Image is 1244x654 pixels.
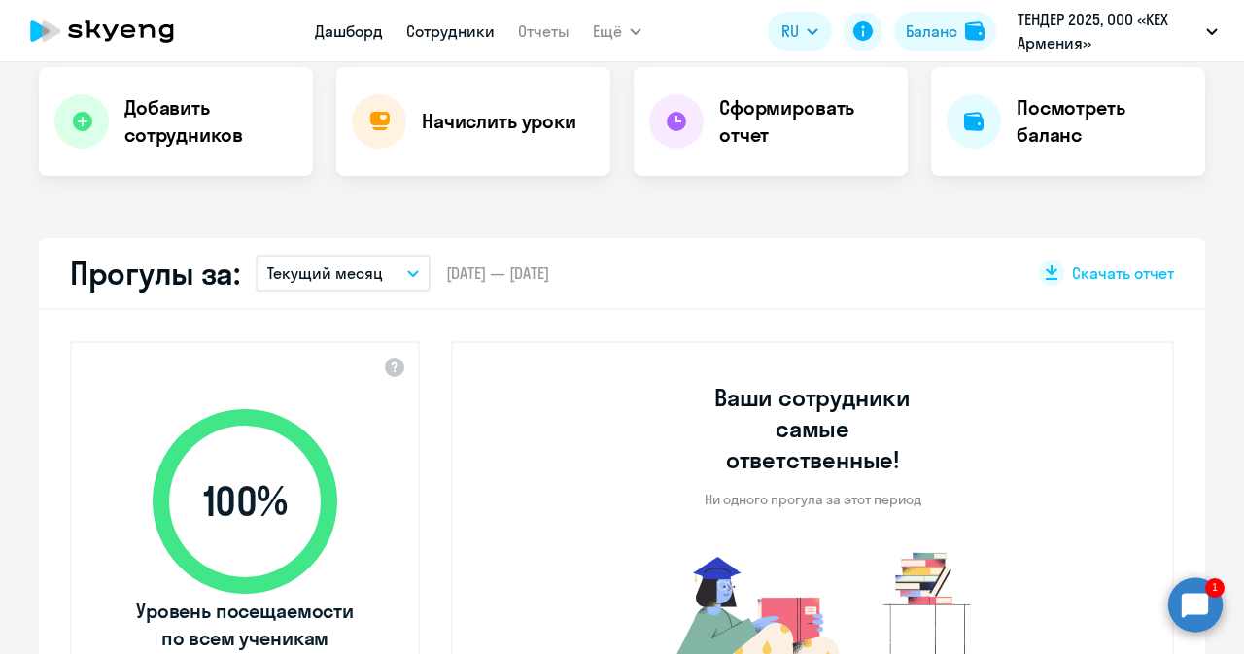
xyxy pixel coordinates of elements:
p: Ни одного прогула за этот период [705,491,921,508]
span: [DATE] — [DATE] [446,262,549,284]
h4: Посмотреть баланс [1017,94,1190,149]
h3: Ваши сотрудники самые ответственные! [688,382,938,475]
h4: Добавить сотрудников [124,94,297,149]
span: RU [781,19,799,43]
span: Ещё [593,19,622,43]
span: Скачать отчет [1072,262,1174,284]
h4: Начислить уроки [422,108,576,135]
span: 100 % [133,478,357,525]
button: Текущий месяц [256,255,431,292]
a: Отчеты [518,21,570,41]
button: RU [768,12,832,51]
a: Сотрудники [406,21,495,41]
p: Текущий месяц [267,261,383,285]
span: Уровень посещаемости по всем ученикам [133,598,357,652]
a: Дашборд [315,21,383,41]
p: ТЕНДЕР 2025, ООО «КЕХ Армения» [1018,8,1198,54]
button: ТЕНДЕР 2025, ООО «КЕХ Армения» [1008,8,1227,54]
h2: Прогулы за: [70,254,240,293]
div: Баланс [906,19,957,43]
button: Балансbalance [894,12,996,51]
h4: Сформировать отчет [719,94,892,149]
button: Ещё [593,12,641,51]
img: balance [965,21,985,41]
